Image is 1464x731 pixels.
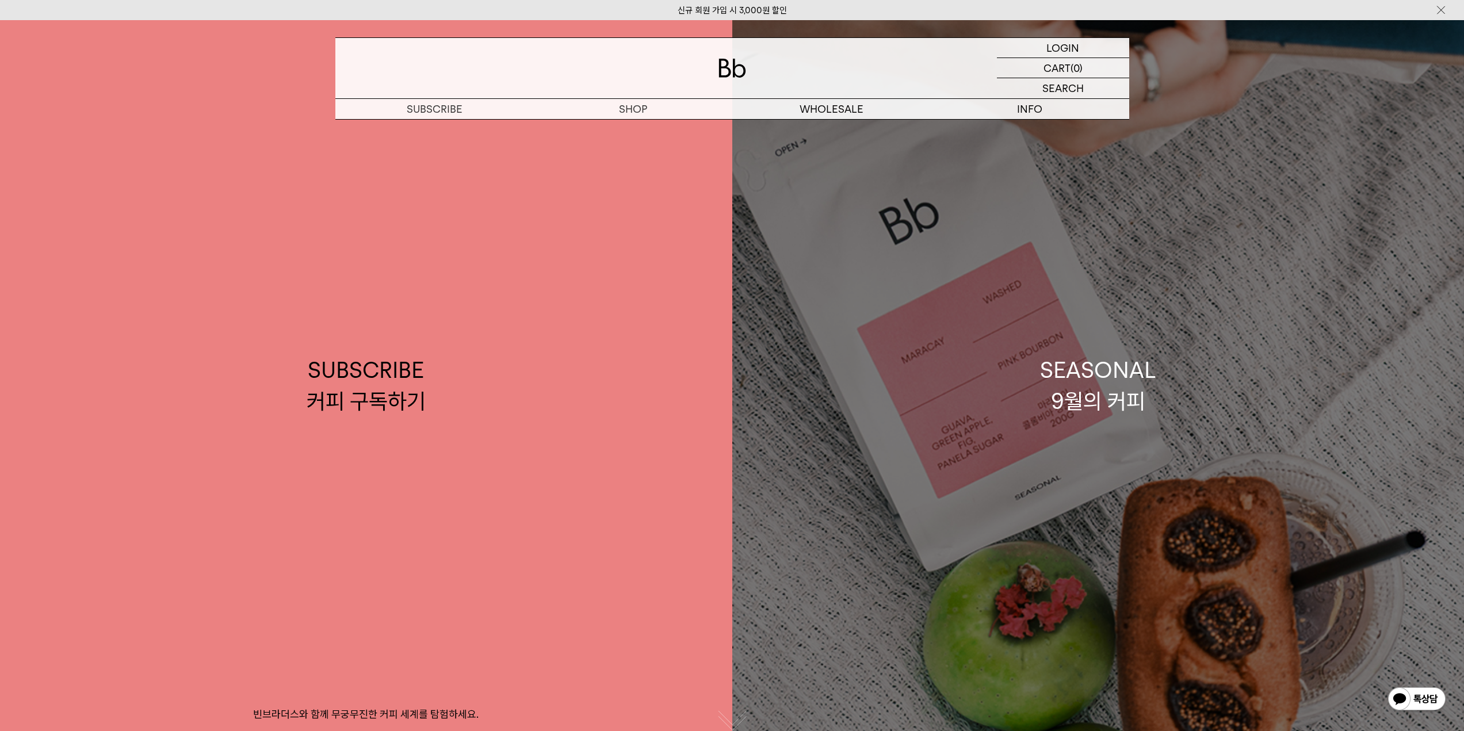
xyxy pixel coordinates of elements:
p: LOGIN [1046,38,1079,58]
div: SEASONAL 9월의 커피 [1040,355,1156,416]
img: 카카오톡 채널 1:1 채팅 버튼 [1387,686,1447,714]
img: 로고 [718,59,746,78]
a: LOGIN [997,38,1129,58]
p: WHOLESALE [732,99,931,119]
div: SUBSCRIBE 커피 구독하기 [307,355,426,416]
a: SHOP [534,99,732,119]
p: INFO [931,99,1129,119]
a: 신규 회원 가입 시 3,000원 할인 [678,5,787,16]
a: SUBSCRIBE [335,99,534,119]
p: SEARCH [1042,78,1084,98]
p: CART [1043,58,1071,78]
p: (0) [1071,58,1083,78]
a: CART (0) [997,58,1129,78]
